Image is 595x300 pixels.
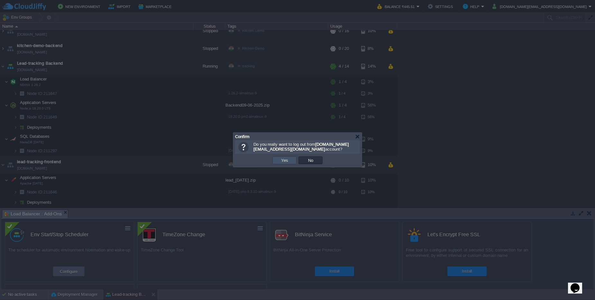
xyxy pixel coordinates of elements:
span: Do you really want to log out from account? [253,142,349,152]
iframe: chat widget [568,274,589,294]
button: No [306,157,315,163]
button: Yes [279,157,290,163]
b: [DOMAIN_NAME][EMAIL_ADDRESS][DOMAIN_NAME] [253,142,349,152]
span: Confirm [235,134,250,139]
